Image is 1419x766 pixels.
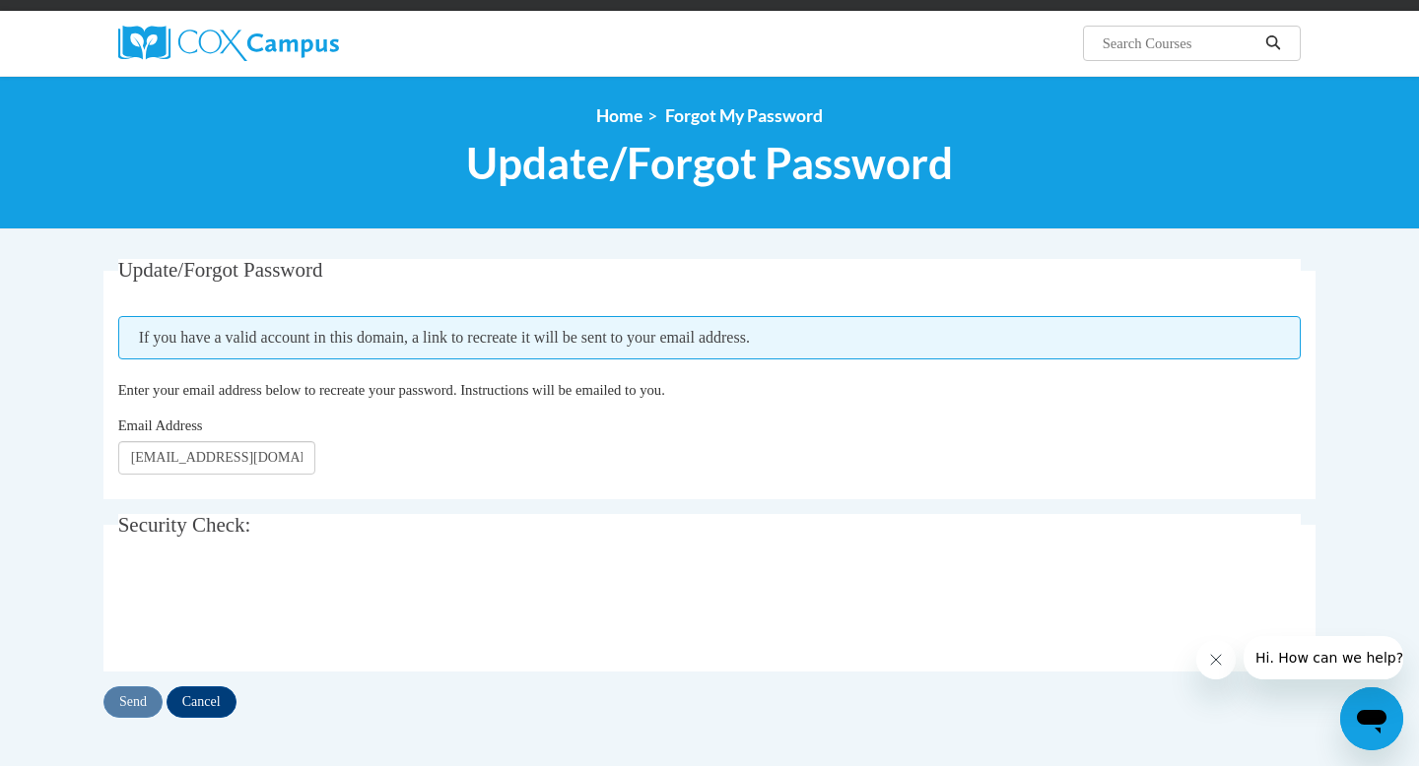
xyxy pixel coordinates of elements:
input: Cancel [167,686,236,718]
iframe: Close message [1196,640,1236,679]
button: Search [1258,32,1288,55]
iframe: Button to launch messaging window [1340,687,1403,750]
span: If you have a valid account in this domain, a link to recreate it will be sent to your email addr... [118,316,1302,359]
input: Search Courses [1101,32,1258,55]
a: Cox Campus [118,26,493,61]
iframe: reCAPTCHA [118,570,418,647]
span: Security Check: [118,513,251,537]
input: Email [118,441,315,475]
img: Cox Campus [118,26,339,61]
span: Update/Forgot Password [466,137,953,189]
span: Forgot My Password [665,105,823,126]
span: Update/Forgot Password [118,258,323,282]
iframe: Message from company [1244,636,1403,679]
a: Home [596,105,642,126]
span: Email Address [118,417,203,433]
span: Enter your email address below to recreate your password. Instructions will be emailed to you. [118,382,665,398]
